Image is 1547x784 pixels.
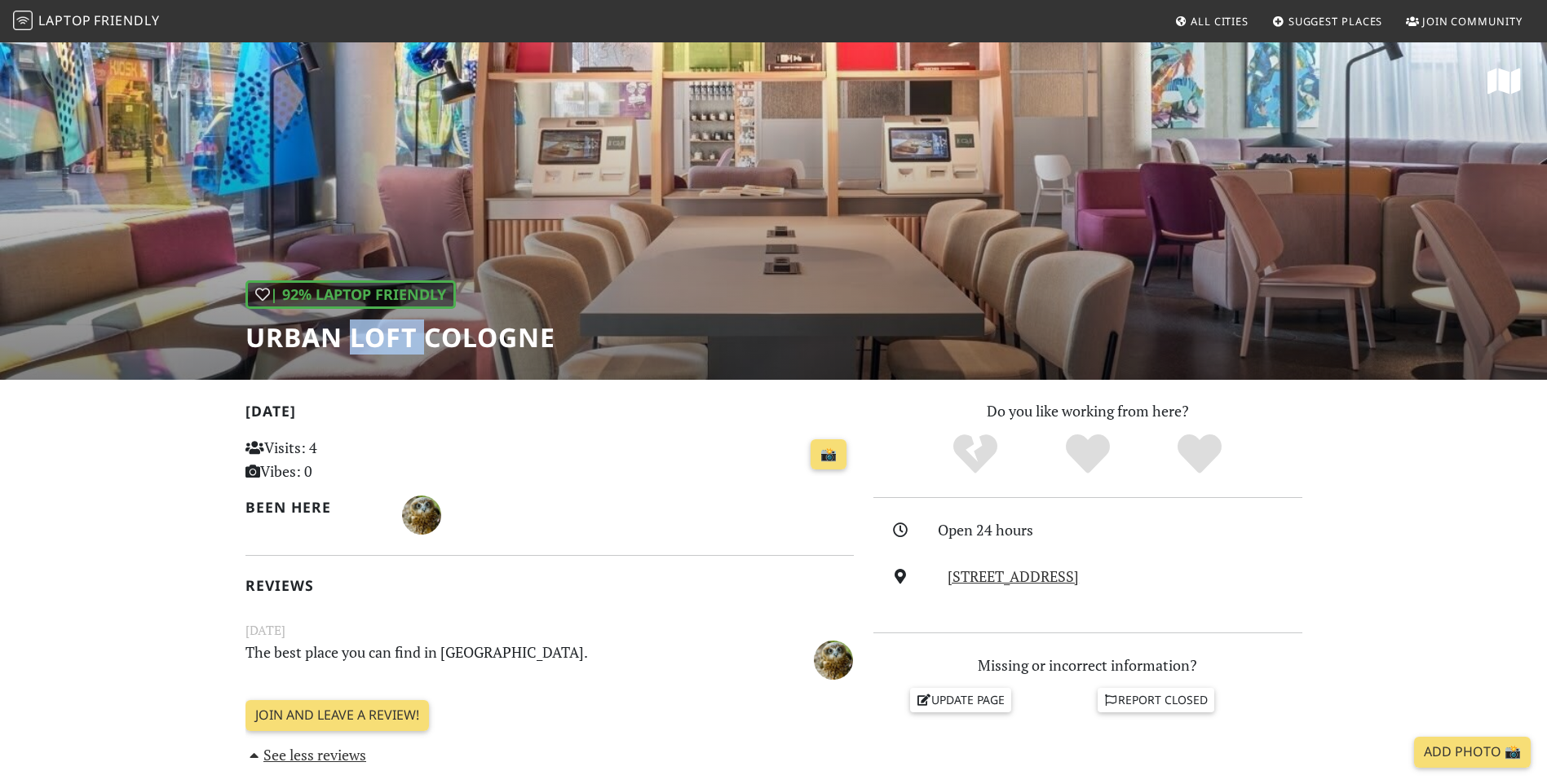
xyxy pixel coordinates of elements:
[910,688,1011,712] a: Update page
[245,700,429,731] a: Join and leave a review!
[814,648,853,667] span: Максим Сабянин
[245,403,854,426] h2: [DATE]
[811,439,846,470] a: 📸
[873,654,1302,677] p: Missing or incorrect information?
[94,11,159,29] span: Friendly
[1266,7,1390,36] a: Suggest Places
[13,11,33,30] img: LaptopFriendly
[948,566,1079,586] a: [STREET_ADDRESS]
[873,399,1302,423] p: Do you like working from here?
[814,641,853,680] img: 2954-maksim.jpg
[245,499,383,516] h2: Been here
[38,11,91,29] span: Laptop
[236,641,759,677] p: The best place you can find in [GEOGRAPHIC_DATA].
[919,432,1032,477] div: No
[1422,14,1523,29] span: Join Community
[245,577,854,594] h2: Reviews
[1168,7,1255,36] a: All Cities
[1191,14,1249,29] span: All Cities
[245,436,435,483] p: Visits: 4 Vibes: 0
[402,496,441,535] img: 2954-maksim.jpg
[1399,7,1529,36] a: Join Community
[938,518,1311,542] div: Open 24 hours
[1414,737,1531,768] a: Add Photo 📸
[1288,14,1383,29] span: Suggest Places
[245,280,456,309] div: | 92% Laptop Friendly
[13,7,160,36] a: LaptopFriendly LaptopFriendly
[1032,432,1144,477] div: Yes
[236,620,864,641] small: [DATE]
[1143,432,1256,477] div: Definitely!
[1098,688,1215,712] a: Report closed
[402,504,441,523] span: Максим Сабянин
[245,322,555,353] h1: URBAN LOFT Cologne
[245,745,367,764] a: See less reviews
